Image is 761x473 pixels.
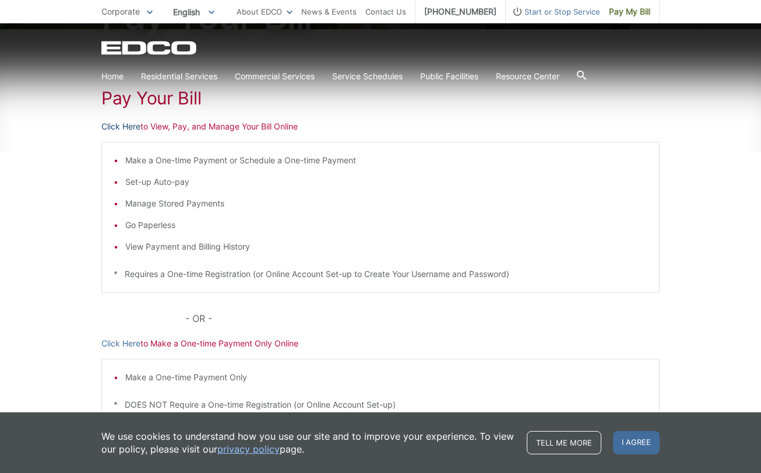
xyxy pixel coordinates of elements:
span: English [164,2,223,22]
a: Home [101,70,124,83]
a: Service Schedules [332,70,403,83]
a: privacy policy [217,443,280,456]
li: Go Paperless [125,219,647,232]
a: About EDCO [237,5,293,18]
a: Click Here [101,337,140,350]
li: Make a One-time Payment or Schedule a One-time Payment [125,154,647,167]
li: Set-up Auto-pay [125,176,647,188]
p: - OR - [185,310,660,327]
span: Pay My Bill [609,5,650,18]
h1: Pay Your Bill [101,87,660,108]
p: * DOES NOT Require a One-time Registration (or Online Account Set-up) [114,398,647,411]
span: I agree [613,431,660,454]
a: Residential Services [141,70,217,83]
a: News & Events [301,5,357,18]
a: Resource Center [496,70,559,83]
a: Public Facilities [420,70,478,83]
li: Make a One-time Payment Only [125,371,647,384]
p: We use cookies to understand how you use our site and to improve your experience. To view our pol... [101,430,515,456]
a: Contact Us [365,5,406,18]
p: to Make a One-time Payment Only Online [101,337,660,350]
a: EDCD logo. Return to the homepage. [101,41,198,55]
a: Commercial Services [235,70,315,83]
a: Tell me more [527,431,601,454]
p: * Requires a One-time Registration (or Online Account Set-up to Create Your Username and Password) [114,268,647,281]
span: Corporate [101,6,140,16]
a: Click Here [101,120,140,133]
li: Manage Stored Payments [125,197,647,210]
li: View Payment and Billing History [125,240,647,253]
p: to View, Pay, and Manage Your Bill Online [101,120,660,133]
